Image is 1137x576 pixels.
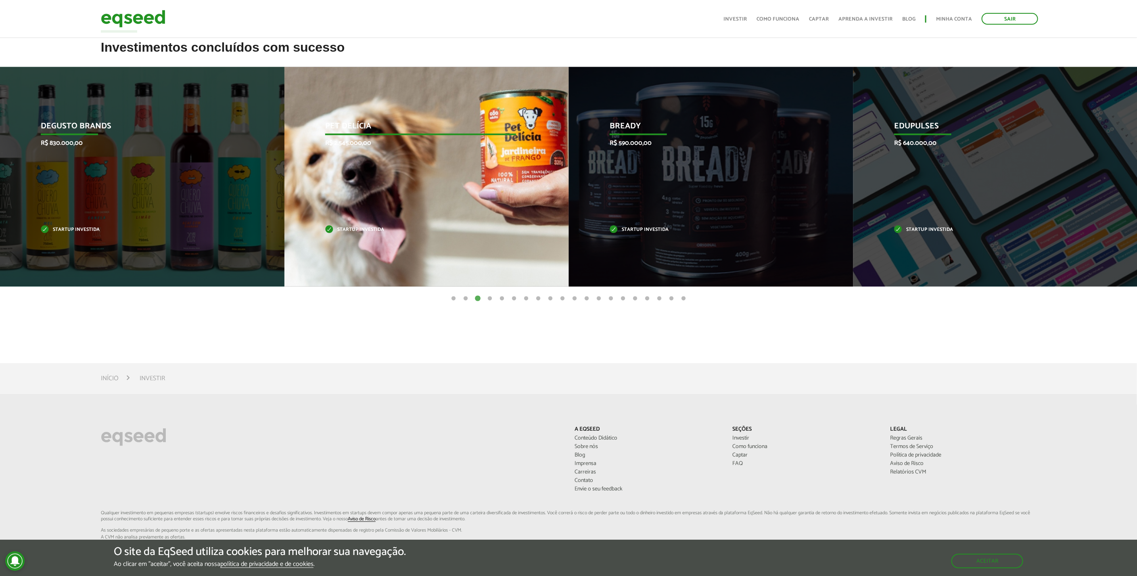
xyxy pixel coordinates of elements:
p: R$ 830.000,00 [41,139,232,147]
li: Investir [140,373,165,384]
a: Contato [575,478,720,484]
button: 2 of 20 [462,295,470,303]
p: Ao clicar em "aceitar", você aceita nossa . [114,560,406,568]
h5: O site da EqSeed utiliza cookies para melhorar sua navegação. [114,546,406,558]
button: 20 of 20 [679,295,688,303]
a: FAQ [732,461,878,467]
a: Relatórios CVM [890,469,1036,475]
button: Aceitar [951,554,1023,568]
a: Envie o seu feedback [575,486,720,492]
p: Bready [610,121,800,135]
a: Imprensa [575,461,720,467]
p: Degusto Brands [41,121,232,135]
img: EqSeed [101,8,165,29]
p: R$ 590.000,00 [610,139,800,147]
p: R$ 640.000,00 [894,139,1085,147]
h2: Investimentos concluídos com sucesso [101,40,1036,67]
p: Startup investida [610,228,800,232]
a: Investir [723,17,747,22]
p: Startup investida [894,228,1085,232]
p: Startup investida [41,228,232,232]
p: Pet Delícia [325,121,516,135]
button: 9 of 20 [546,295,554,303]
button: 17 of 20 [643,295,651,303]
p: Startup investida [325,228,516,232]
button: 18 of 20 [655,295,663,303]
img: EqSeed Logo [101,426,166,448]
span: A CVM não analisa previamente as ofertas. [101,535,1036,540]
button: 12 of 20 [583,295,591,303]
button: 5 of 20 [498,295,506,303]
a: Aviso de Risco [348,517,376,522]
a: Sair [982,13,1038,25]
a: Política de privacidade [890,452,1036,458]
a: Termos de Serviço [890,444,1036,450]
a: Blog [575,452,720,458]
button: 16 of 20 [631,295,639,303]
a: Carreiras [575,469,720,475]
button: 3 of 20 [474,295,482,303]
button: 4 of 20 [486,295,494,303]
p: Edupulses [894,121,1085,135]
p: Seções [732,426,878,433]
a: Aprenda a investir [838,17,892,22]
a: Regras Gerais [890,436,1036,441]
button: 8 of 20 [534,295,542,303]
a: Como funciona [732,444,878,450]
button: 15 of 20 [619,295,627,303]
button: 10 of 20 [558,295,566,303]
a: Captar [732,452,878,458]
a: Blog [902,17,915,22]
button: 13 of 20 [595,295,603,303]
button: 7 of 20 [522,295,530,303]
a: Investir [732,436,878,441]
button: 19 of 20 [667,295,675,303]
span: As sociedades empresárias de pequeno porte e as ofertas apresentadas nesta plataforma estão aut... [101,528,1036,533]
a: Conteúdo Didático [575,436,720,441]
a: Captar [809,17,829,22]
p: R$ 2.545.000,00 [325,139,516,147]
a: Início [101,375,119,382]
button: 6 of 20 [510,295,518,303]
button: 1 of 20 [449,295,458,303]
a: Aviso de Risco [890,461,1036,467]
p: Legal [890,426,1036,433]
p: A EqSeed [575,426,720,433]
a: Como funciona [757,17,799,22]
button: 11 of 20 [571,295,579,303]
p: Qualquer investimento em pequenas empresas (startups) envolve riscos financeiros e desafios signi... [101,510,1036,567]
a: política de privacidade e de cookies [220,561,314,568]
a: Sobre nós [575,444,720,450]
a: Minha conta [936,17,972,22]
button: 14 of 20 [607,295,615,303]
